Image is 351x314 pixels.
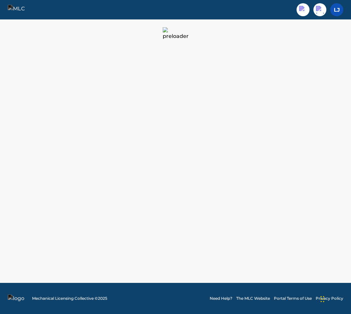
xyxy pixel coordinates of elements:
[316,296,343,301] a: Privacy Policy
[299,6,307,14] img: search
[236,296,270,301] a: The MLC Website
[8,295,24,302] img: logo
[32,296,107,301] span: Mechanical Licensing Collective © 2025
[316,6,324,14] img: help
[8,5,33,14] img: MLC Logo
[313,3,326,16] div: Help
[163,27,189,53] img: preloader
[210,296,232,301] a: Need Help?
[297,3,310,16] a: Public Search
[330,3,343,16] div: User Menu
[274,296,312,301] a: Portal Terms of Use
[321,289,324,309] div: Drag
[319,283,351,314] iframe: Chat Widget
